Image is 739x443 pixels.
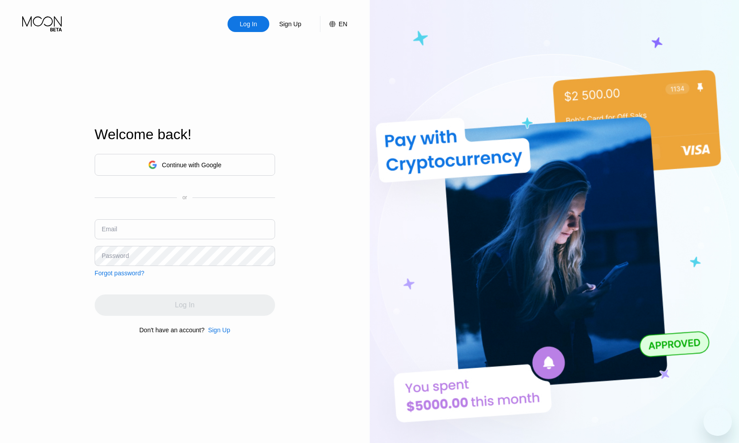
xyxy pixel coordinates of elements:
div: Password [102,252,129,259]
div: Don't have an account? [140,326,205,334]
div: Log In [228,16,269,32]
div: Log In [239,20,258,28]
div: Sign Up [278,20,302,28]
div: Forgot password? [95,270,144,277]
div: Continue with Google [95,154,275,176]
div: or [182,194,187,201]
div: Continue with Google [162,161,221,169]
div: Welcome back! [95,126,275,143]
div: Email [102,226,117,233]
div: Sign Up [269,16,311,32]
div: EN [339,20,347,28]
div: EN [320,16,347,32]
div: Sign Up [204,326,230,334]
div: Sign Up [208,326,230,334]
iframe: Button to launch messaging window [703,407,732,436]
